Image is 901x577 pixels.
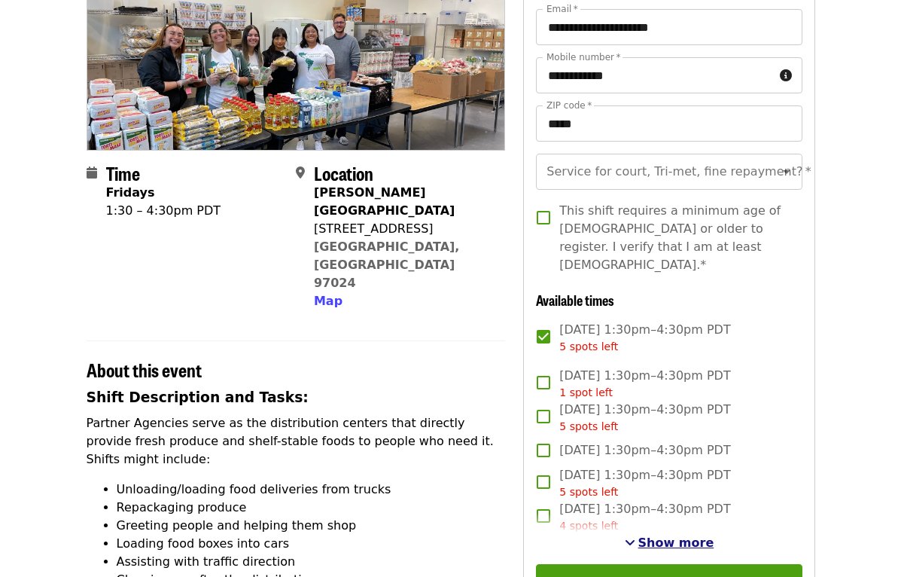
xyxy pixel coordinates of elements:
span: 4 spots left [559,520,618,532]
label: Mobile number [546,53,620,62]
span: [DATE] 1:30pm–4:30pm PDT [559,321,730,355]
span: [DATE] 1:30pm–4:30pm PDT [559,441,730,459]
div: [STREET_ADDRESS] [314,220,493,238]
input: ZIP code [536,105,802,142]
div: 1:30 – 4:30pm PDT [106,202,221,220]
span: [DATE] 1:30pm–4:30pm PDT [559,401,730,435]
span: About this event [87,356,202,383]
li: Loading food boxes into cars [117,535,506,553]
i: map-marker-alt icon [296,166,305,180]
a: [GEOGRAPHIC_DATA], [GEOGRAPHIC_DATA] 97024 [314,240,460,290]
span: Map [314,294,342,308]
button: See more timeslots [625,534,714,552]
input: Mobile number [536,57,773,93]
button: Open [776,161,797,182]
li: Unloading/loading food deliveries from trucks [117,481,506,499]
span: 1 spot left [559,386,613,398]
span: [DATE] 1:30pm–4:30pm PDT [559,466,730,500]
i: calendar icon [87,166,97,180]
span: [DATE] 1:30pm–4:30pm PDT [559,367,730,401]
strong: [PERSON_NAME][GEOGRAPHIC_DATA] [314,185,455,218]
li: Greeting people and helping them shop [117,517,506,535]
span: Location [314,160,373,186]
li: Assisting with traffic direction [117,553,506,571]
span: [DATE] 1:30pm–4:30pm PDT [559,500,730,534]
span: 5 spots left [559,486,618,498]
span: Available times [536,290,614,310]
button: Map [314,292,342,310]
label: Email [546,5,578,14]
strong: Fridays [106,185,155,200]
label: ZIP code [546,101,592,110]
i: circle-info icon [780,69,792,83]
input: Email [536,9,802,45]
span: 5 spots left [559,340,618,353]
span: This shift requires a minimum age of [DEMOGRAPHIC_DATA] or older to register. I verify that I am ... [559,202,790,274]
li: Repackaging produce [117,499,506,517]
span: Show more [638,536,714,550]
span: 5 spots left [559,420,618,432]
h3: Shift Description and Tasks: [87,387,506,408]
p: Partner Agencies serve as the distribution centers that directly provide fresh produce and shelf-... [87,414,506,469]
span: Time [106,160,140,186]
